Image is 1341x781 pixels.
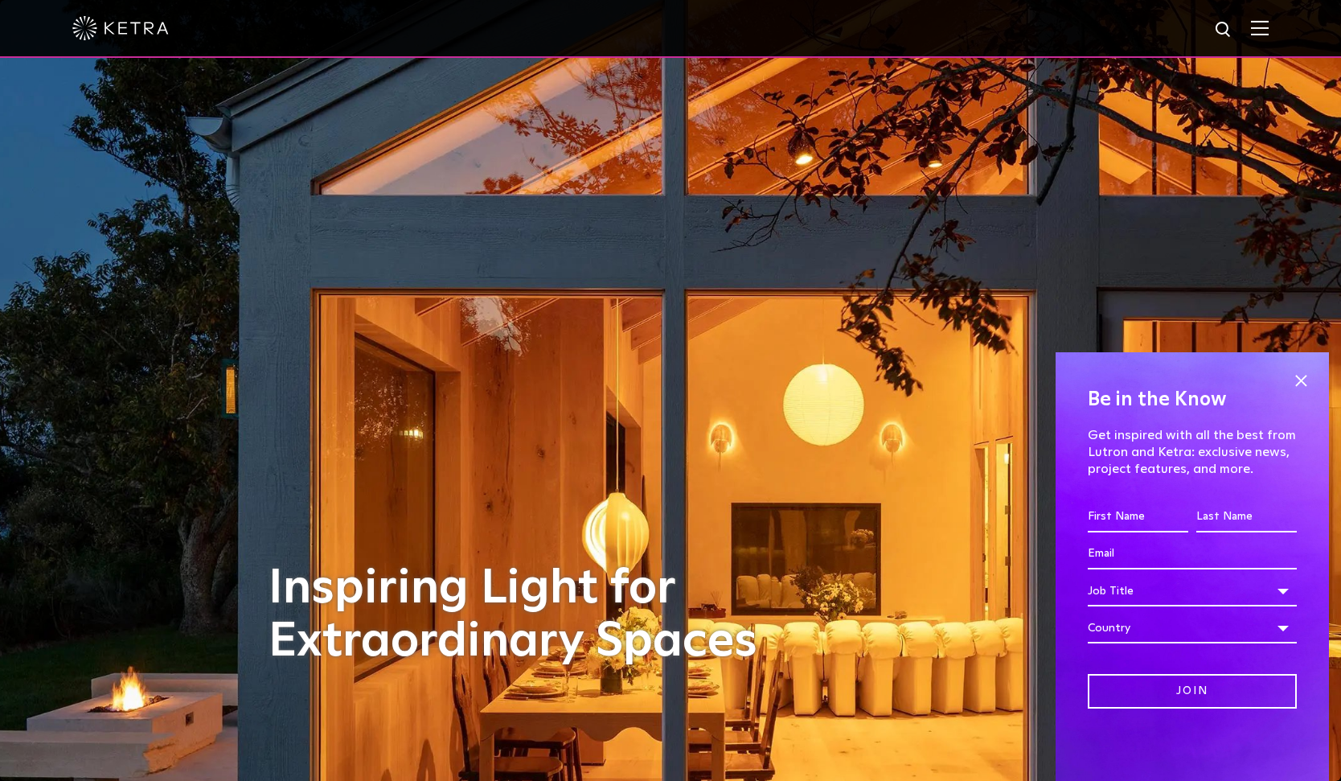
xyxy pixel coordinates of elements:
[1088,674,1297,709] input: Join
[1214,20,1234,40] img: search icon
[72,16,169,40] img: ketra-logo-2019-white
[1088,613,1297,643] div: Country
[1196,502,1297,532] input: Last Name
[1088,576,1297,606] div: Job Title
[1088,384,1297,415] h4: Be in the Know
[1088,502,1188,532] input: First Name
[1088,427,1297,477] p: Get inspired with all the best from Lutron and Ketra: exclusive news, project features, and more.
[269,562,791,668] h1: Inspiring Light for Extraordinary Spaces
[1251,20,1269,35] img: Hamburger%20Nav.svg
[1088,539,1297,569] input: Email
